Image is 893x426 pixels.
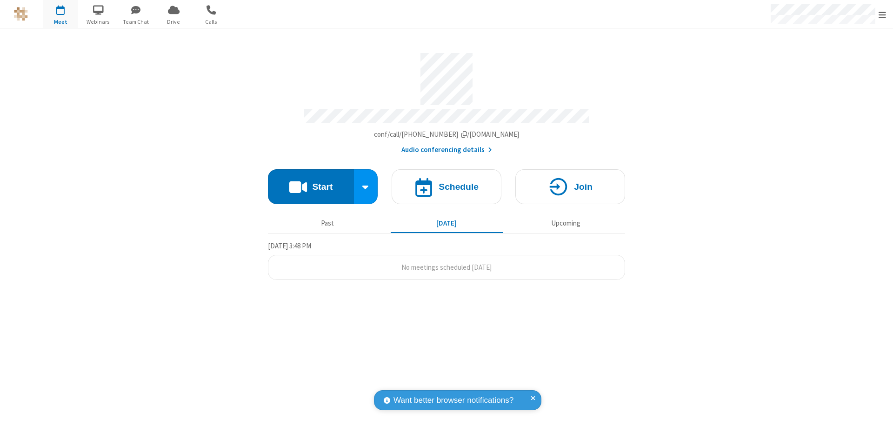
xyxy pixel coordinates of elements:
[870,402,886,419] iframe: Chat
[393,394,513,406] span: Want better browser notifications?
[268,240,625,280] section: Today's Meetings
[268,169,354,204] button: Start
[439,182,479,191] h4: Schedule
[156,18,191,26] span: Drive
[119,18,153,26] span: Team Chat
[272,214,384,232] button: Past
[268,46,625,155] section: Account details
[391,214,503,232] button: [DATE]
[515,169,625,204] button: Join
[510,214,622,232] button: Upcoming
[401,145,492,155] button: Audio conferencing details
[43,18,78,26] span: Meet
[392,169,501,204] button: Schedule
[312,182,333,191] h4: Start
[81,18,116,26] span: Webinars
[354,169,378,204] div: Start conference options
[401,263,492,272] span: No meetings scheduled [DATE]
[268,241,311,250] span: [DATE] 3:48 PM
[374,129,520,140] button: Copy my meeting room linkCopy my meeting room link
[14,7,28,21] img: QA Selenium DO NOT DELETE OR CHANGE
[574,182,593,191] h4: Join
[194,18,229,26] span: Calls
[374,130,520,139] span: Copy my meeting room link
